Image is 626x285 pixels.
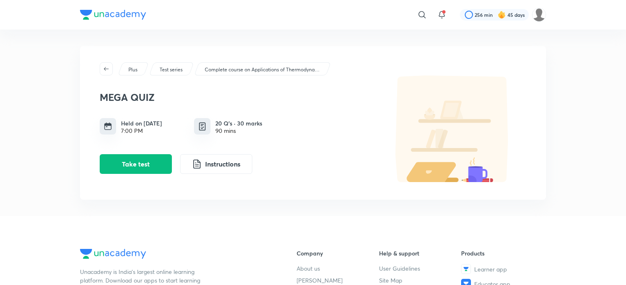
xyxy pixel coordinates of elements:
img: streak [498,11,506,19]
p: Plus [128,66,137,73]
img: Learner app [461,264,471,274]
button: Take test [100,154,172,174]
button: Instructions [180,154,252,174]
div: 7:00 PM [121,128,162,134]
span: Learner app [474,265,507,274]
a: Test series [158,66,184,73]
img: quiz info [197,121,208,132]
h6: Company [297,249,379,258]
h3: MEGA QUIZ [100,91,375,103]
img: Abhay Raj [532,8,546,22]
img: timing [104,122,112,130]
img: default [379,75,526,182]
a: Plus [127,66,139,73]
p: Test series [160,66,183,73]
div: 90 mins [215,128,262,134]
h6: Held on [DATE] [121,119,162,128]
a: Company Logo [80,249,270,261]
h6: Help & support [379,249,462,258]
h6: 20 Q’s · 30 marks [215,119,262,128]
a: [PERSON_NAME] [297,276,379,285]
img: Company Logo [80,249,146,259]
a: About us [297,264,379,273]
a: Learner app [461,264,544,274]
img: Company Logo [80,10,146,20]
a: Complete course on Applications of Thermodynamics for GATE ME & XE [203,66,321,73]
a: User Guidelines [379,264,462,273]
h6: Products [461,249,544,258]
p: Complete course on Applications of Thermodynamics for GATE ME & XE [205,66,320,73]
img: instruction [192,159,202,169]
p: Unacademy is India’s largest online learning platform. Download our apps to start learning [80,267,203,285]
a: Site Map [379,276,462,285]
